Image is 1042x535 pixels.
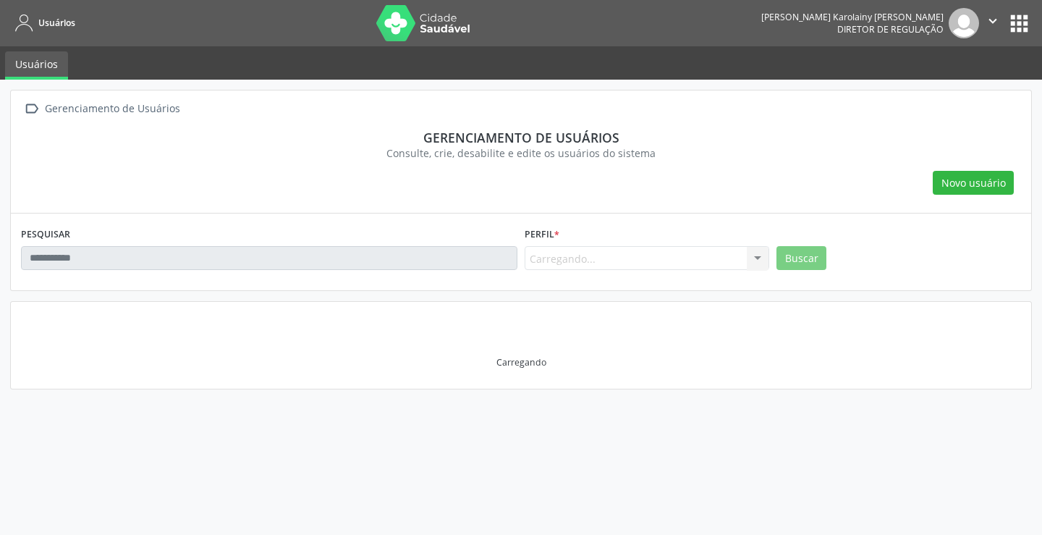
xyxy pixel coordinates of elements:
[761,11,944,23] div: [PERSON_NAME] Karolainy [PERSON_NAME]
[837,23,944,35] span: Diretor de regulação
[933,171,1014,195] button: Novo usuário
[496,356,546,368] div: Carregando
[21,98,182,119] a:  Gerenciamento de Usuários
[42,98,182,119] div: Gerenciamento de Usuários
[525,224,559,246] label: Perfil
[31,146,1011,161] div: Consulte, crie, desabilite e edite os usuários do sistema
[776,246,826,271] button: Buscar
[979,8,1007,38] button: 
[38,17,75,29] span: Usuários
[1007,11,1032,36] button: apps
[21,98,42,119] i: 
[10,11,75,35] a: Usuários
[941,175,1006,190] span: Novo usuário
[949,8,979,38] img: img
[31,130,1011,146] div: Gerenciamento de usuários
[21,224,70,246] label: PESQUISAR
[985,13,1001,29] i: 
[5,51,68,80] a: Usuários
